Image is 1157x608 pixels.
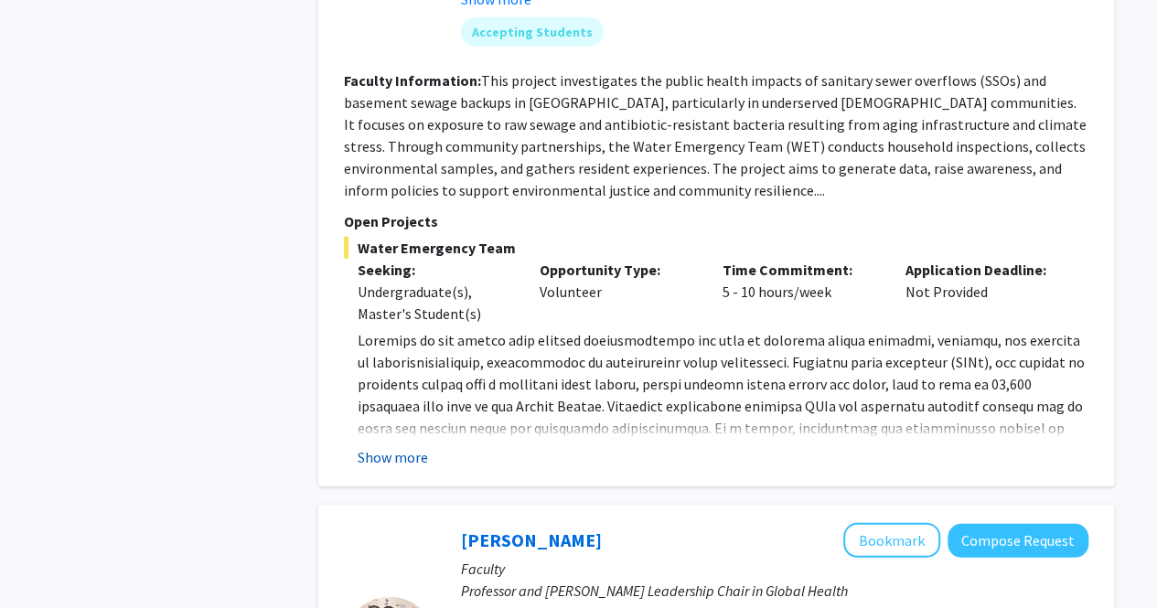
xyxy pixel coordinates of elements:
[461,580,1088,602] p: Professor and [PERSON_NAME] Leadership Chair in Global Health
[344,210,1088,232] p: Open Projects
[892,259,1075,325] div: Not Provided
[948,524,1088,558] button: Compose Request to Heather Wipfli
[709,259,892,325] div: 5 - 10 hours/week
[905,259,1061,281] p: Application Deadline:
[461,528,602,551] a: [PERSON_NAME]
[344,237,1088,259] span: Water Emergency Team
[344,71,1087,199] fg-read-more: This project investigates the public health impacts of sanitary sewer overflows (SSOs) and baseme...
[540,259,695,281] p: Opportunity Type:
[344,71,481,90] b: Faculty Information:
[358,259,513,281] p: Seeking:
[14,526,78,594] iframe: Chat
[358,281,513,325] div: Undergraduate(s), Master's Student(s)
[461,558,1088,580] p: Faculty
[526,259,709,325] div: Volunteer
[358,446,428,468] button: Show more
[843,523,940,558] button: Add Heather Wipfli to Bookmarks
[461,17,604,47] mat-chip: Accepting Students
[723,259,878,281] p: Time Commitment:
